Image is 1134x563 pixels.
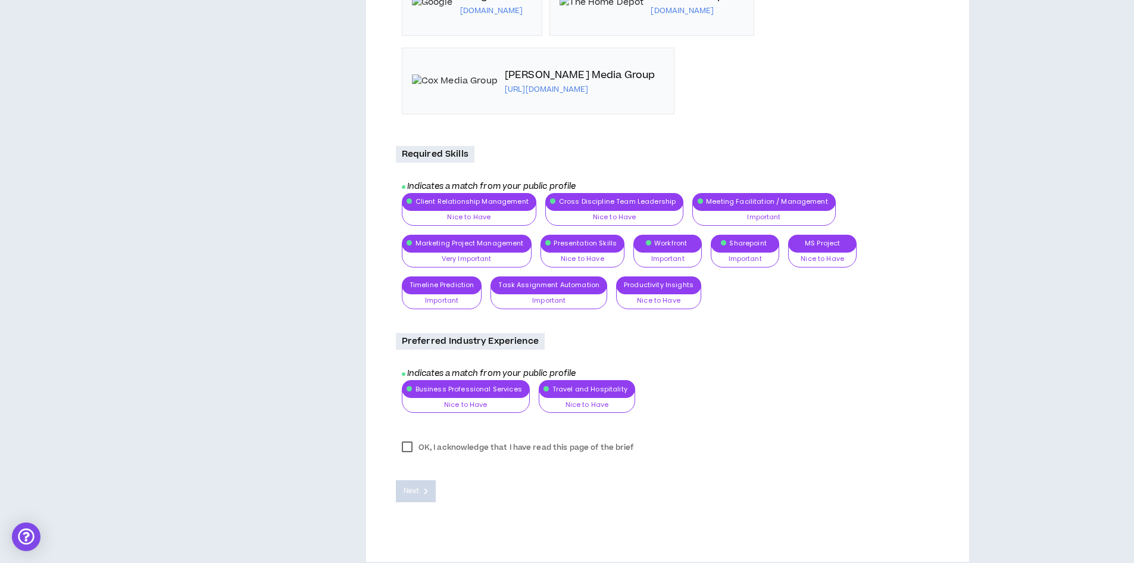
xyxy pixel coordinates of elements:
[396,333,545,350] p: Preferred Industry Experience
[505,85,655,94] p: [URL][DOMAIN_NAME]
[460,6,523,15] p: [DOMAIN_NAME]
[412,74,498,88] img: Cox Media Group
[402,181,576,193] i: Indicates a match from your public profile
[651,6,735,15] p: [DOMAIN_NAME]
[396,146,474,163] p: Required Skills
[12,522,40,551] div: Open Intercom Messenger
[404,486,419,497] span: Next
[505,68,655,82] p: [PERSON_NAME] Media Group
[402,368,576,380] i: Indicates a match from your public profile
[396,480,436,502] button: Next
[396,438,640,456] label: OK, I acknowledge that I have read this page of the brief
